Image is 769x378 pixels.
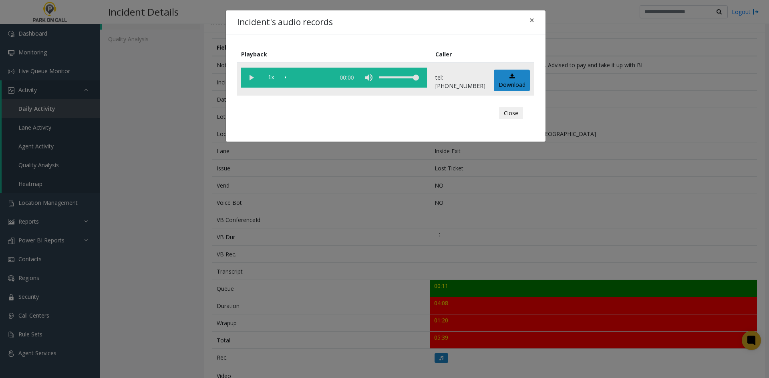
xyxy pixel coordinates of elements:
[499,107,523,120] button: Close
[261,68,281,88] span: playback speed button
[285,68,331,88] div: scrub bar
[237,46,431,63] th: Playback
[237,16,333,29] h4: Incident's audio records
[379,68,419,88] div: volume level
[524,10,540,30] button: Close
[435,73,485,90] p: tel:[PHONE_NUMBER]
[431,46,490,63] th: Caller
[529,14,534,26] span: ×
[494,70,530,92] a: Download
